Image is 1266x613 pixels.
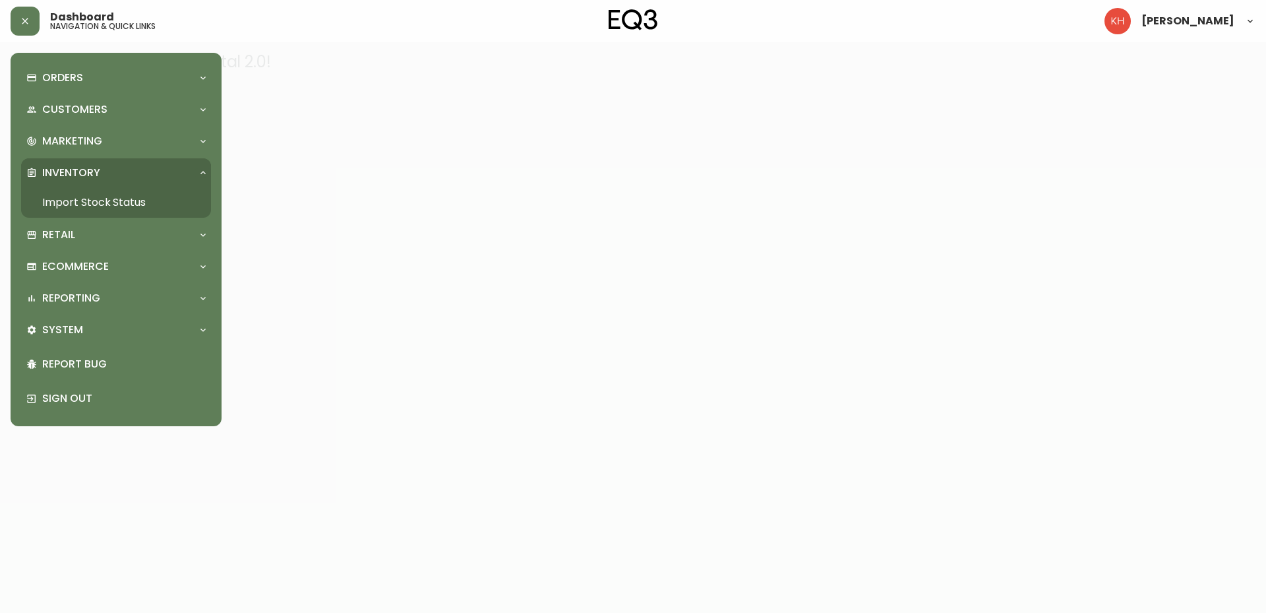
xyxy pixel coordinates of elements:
div: System [21,315,211,344]
p: Orders [42,71,83,85]
h5: navigation & quick links [50,22,156,30]
div: Ecommerce [21,252,211,281]
img: logo [609,9,657,30]
p: Inventory [42,166,100,180]
a: Import Stock Status [21,187,211,218]
p: Reporting [42,291,100,306]
p: Report Bug [42,357,206,371]
p: System [42,323,83,337]
p: Sign Out [42,391,206,406]
div: Retail [21,220,211,249]
span: [PERSON_NAME] [1141,16,1234,26]
div: Sign Out [21,381,211,416]
div: Customers [21,95,211,124]
div: Marketing [21,127,211,156]
div: Report Bug [21,347,211,381]
div: Orders [21,63,211,92]
p: Retail [42,228,75,242]
img: 5c65872b6aec8321f9f614f508141662 [1104,8,1131,34]
p: Customers [42,102,107,117]
div: Reporting [21,284,211,313]
p: Ecommerce [42,259,109,274]
div: Inventory [21,158,211,187]
span: Dashboard [50,12,114,22]
p: Marketing [42,134,102,148]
